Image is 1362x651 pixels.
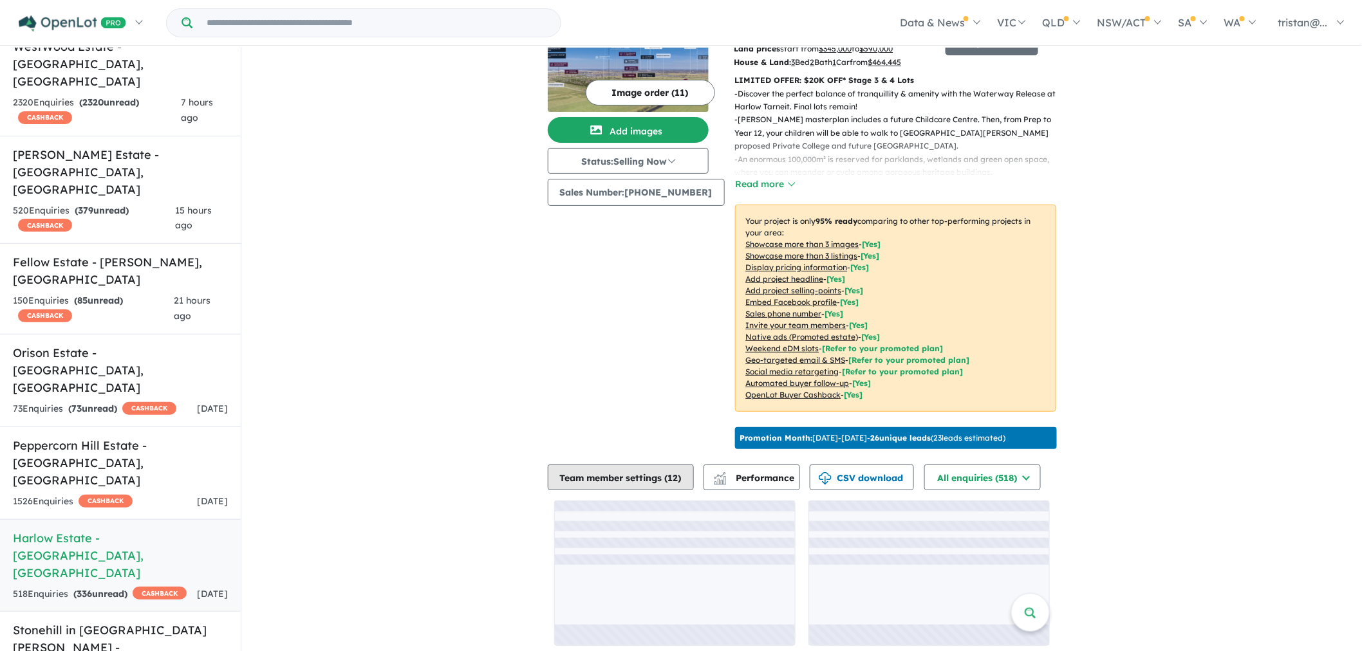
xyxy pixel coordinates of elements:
p: [DATE] - [DATE] - ( 23 leads estimated) [740,432,1006,444]
b: Promotion Month: [740,433,813,443]
span: 73 [71,403,82,414]
input: Try estate name, suburb, builder or developer [195,9,558,37]
u: Add project selling-points [746,286,842,295]
div: 73 Enquir ies [13,401,176,417]
span: [ Yes ] [827,274,846,284]
strong: ( unread) [79,96,139,108]
span: CASHBACK [133,587,187,600]
u: Automated buyer follow-up [746,378,850,388]
span: [ Yes ] [850,320,868,330]
p: - Discover the perfect balance of tranquillity & amenity with the Waterway Release at Harlow Tarn... [735,87,1067,114]
u: 3 [792,57,796,67]
span: 21 hours ago [174,295,210,322]
p: - An enormous 100,000m² is reserved for parklands, wetlands and green open space, where you can m... [735,153,1067,179]
u: 1 [833,57,837,67]
button: Team member settings (12) [548,464,694,490]
span: CASHBACK [79,495,133,508]
div: 2320 Enquir ies [13,95,181,126]
img: Openlot PRO Logo White [19,15,126,32]
u: $ 464,445 [868,57,902,67]
u: Native ads (Promoted estate) [746,332,859,342]
button: All enquiries (518) [924,464,1041,490]
img: download icon [819,472,832,485]
b: 95 % ready [816,216,858,226]
span: 2320 [82,96,104,108]
u: Geo-targeted email & SMS [746,355,846,365]
button: Image order (11) [586,80,715,105]
span: [ Yes ] [845,286,864,295]
div: 1526 Enquir ies [13,494,133,509]
button: Sales Number:[PHONE_NUMBER] [548,179,725,206]
span: 336 [77,588,92,600]
u: Weekend eDM slots [746,344,819,353]
div: 518 Enquir ies [13,587,187,602]
span: Performance [716,472,795,484]
span: tristan@... [1278,16,1328,29]
p: start from [734,42,936,55]
span: CASHBACK [18,111,72,124]
span: [DATE] [197,588,228,600]
u: Add project headline [746,274,824,284]
strong: ( unread) [68,403,117,414]
h5: Peppercorn Hill Estate - [GEOGRAPHIC_DATA] , [GEOGRAPHIC_DATA] [13,437,228,489]
h5: [PERSON_NAME] Estate - [GEOGRAPHIC_DATA] , [GEOGRAPHIC_DATA] [13,146,228,198]
img: Harlow Estate - Tarneit [548,15,709,112]
h5: Fellow Estate - [PERSON_NAME] , [GEOGRAPHIC_DATA] [13,253,228,288]
img: line-chart.svg [714,472,725,479]
u: Display pricing information [746,262,848,272]
p: - [PERSON_NAME] masterplan includes a future Childcare Centre. Then, from Prep to Year 12, your c... [735,113,1067,152]
h5: WestWood Estate - [GEOGRAPHIC_DATA] , [GEOGRAPHIC_DATA] [13,38,228,90]
span: 12 [668,472,678,484]
strong: ( unread) [75,205,129,216]
u: Showcase more than 3 images [746,239,859,249]
span: [DATE] [197,403,228,414]
button: Performance [704,464,800,490]
p: LIMITED OFFER: $20K OFF* Stage 3 & 4 Lots [735,74,1056,87]
u: OpenLot Buyer Cashback [746,390,841,399]
u: $ 590,000 [860,44,893,53]
u: $ 345,000 [819,44,852,53]
u: 2 [810,57,815,67]
span: CASHBACK [18,309,72,322]
u: Sales phone number [746,309,822,318]
b: Land prices [734,44,781,53]
span: to [852,44,893,53]
b: House & Land: [734,57,792,67]
u: Embed Facebook profile [746,297,837,307]
span: [ Yes ] [825,309,844,318]
span: [Refer to your promoted plan] [823,344,944,353]
u: Showcase more than 3 listings [746,251,858,261]
span: 85 [77,295,88,306]
strong: ( unread) [73,588,127,600]
b: 26 unique leads [871,433,931,443]
span: 379 [78,205,93,216]
strong: ( unread) [74,295,123,306]
div: 520 Enquir ies [13,203,175,234]
u: Social media retargeting [746,367,839,376]
h5: Orison Estate - [GEOGRAPHIC_DATA] , [GEOGRAPHIC_DATA] [13,344,228,396]
span: [ Yes ] [841,297,859,307]
p: Your project is only comparing to other top-performing projects in your area: - - - - - - - - - -... [735,205,1056,412]
span: 7 hours ago [181,96,213,124]
span: [ Yes ] [861,251,880,261]
button: Add images [548,117,709,143]
span: CASHBACK [18,219,72,232]
span: [ Yes ] [863,239,881,249]
span: [ Yes ] [851,262,870,272]
button: Status:Selling Now [548,148,709,174]
h5: Harlow Estate - [GEOGRAPHIC_DATA] , [GEOGRAPHIC_DATA] [13,529,228,582]
span: [DATE] [197,495,228,507]
span: [Refer to your promoted plan] [843,367,964,376]
div: 150 Enquir ies [13,293,174,324]
p: Bed Bath Car from [734,56,936,69]
span: CASHBACK [122,402,176,415]
span: [Yes] [844,390,863,399]
button: CSV download [810,464,914,490]
span: [Refer to your promoted plan] [849,355,970,365]
span: 15 hours ago [175,205,212,232]
u: Invite your team members [746,320,846,330]
span: [Yes] [853,378,872,388]
span: [Yes] [862,332,881,342]
button: Read more [735,177,796,192]
img: bar-chart.svg [714,476,727,484]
